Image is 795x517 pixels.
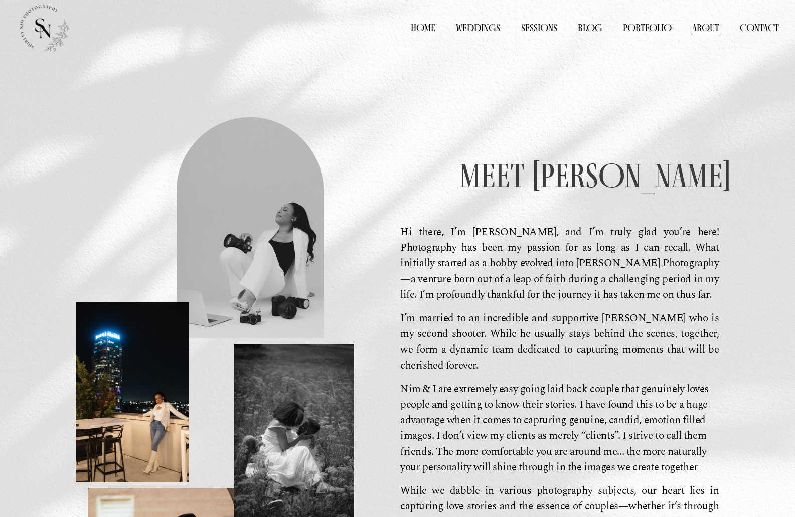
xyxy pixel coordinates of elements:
h4: Meet [PERSON_NAME] [459,159,731,193]
a: Contact [740,21,779,35]
p: I’m married to an incredible and supportive [PERSON_NAME] who is my second shooter. While he usua... [400,311,719,374]
a: Sessions [521,21,557,35]
p: Nim & I are extremely easy going laid back couple that genuinely loves people and getting to know... [400,382,719,475]
p: Hi there, I’m [PERSON_NAME], and I’m truly glad you’re here! Photography has been my passion for ... [400,225,719,303]
img: Shirley Nim Photography [16,1,70,55]
a: Weddings [456,21,500,35]
a: About [692,21,719,35]
a: Blog [578,21,602,35]
span: Portfolio [623,22,672,34]
a: folder dropdown [623,21,672,35]
a: Home [411,21,435,35]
